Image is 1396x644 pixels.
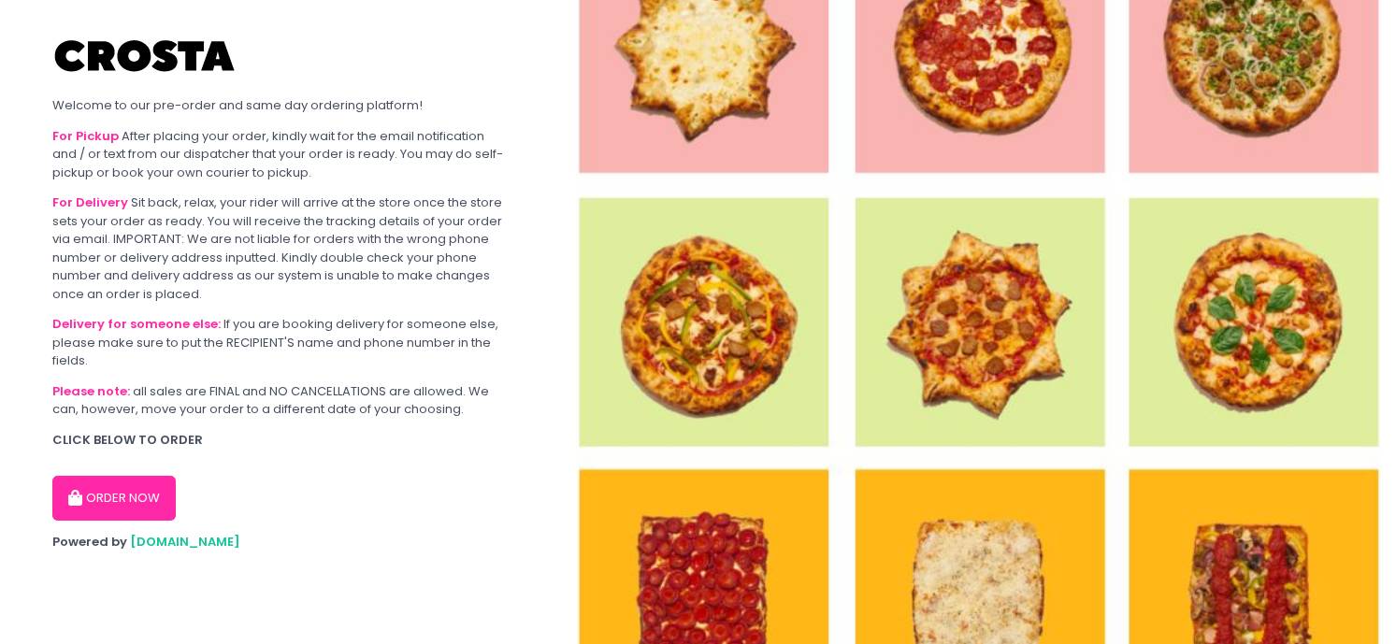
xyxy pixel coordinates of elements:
button: ORDER NOW [52,476,176,521]
div: Powered by [52,533,506,551]
div: CLICK BELOW TO ORDER [52,431,506,450]
b: Please note: [52,382,130,400]
b: Delivery for someone else: [52,315,221,333]
div: Sit back, relax, your rider will arrive at the store once the store sets your order as ready. You... [52,193,506,303]
div: After placing your order, kindly wait for the email notification and / or text from our dispatche... [52,127,506,182]
div: all sales are FINAL and NO CANCELLATIONS are allowed. We can, however, move your order to a diffe... [52,382,506,419]
img: Crosta Pizzeria [52,28,239,84]
b: For Delivery [52,193,128,211]
b: For Pickup [52,127,119,145]
div: Welcome to our pre-order and same day ordering platform! [52,96,506,115]
a: [DOMAIN_NAME] [130,533,240,551]
div: If you are booking delivery for someone else, please make sure to put the RECIPIENT'S name and ph... [52,315,506,370]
